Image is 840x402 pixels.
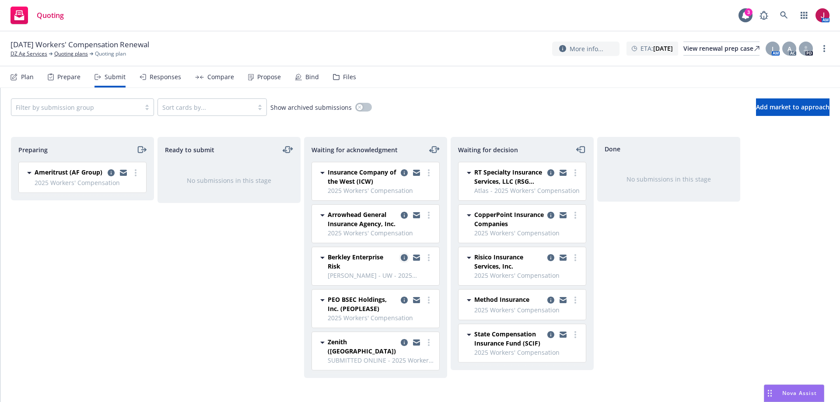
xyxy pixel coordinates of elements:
a: copy logging email [399,168,409,178]
a: copy logging email [411,337,422,348]
a: Quoting [7,3,67,28]
span: 2025 Workers' Compensation [474,228,581,238]
a: copy logging email [399,295,409,305]
a: copy logging email [118,168,129,178]
span: 2025 Workers' Compensation [474,348,581,357]
button: Nova Assist [764,385,824,402]
div: View renewal prep case [683,42,759,55]
button: Add market to approach [756,98,829,116]
a: more [130,168,141,178]
span: Add market to approach [756,103,829,111]
span: 2025 Workers' Compensation [328,313,434,322]
a: copy logging email [546,210,556,220]
a: copy logging email [558,252,568,263]
span: 2025 Workers' Compensation [474,305,581,315]
a: more [570,210,581,220]
a: View renewal prep case [683,42,759,56]
span: Atlas - 2025 Workers' Compensation [474,186,581,195]
a: more [570,329,581,340]
img: photo [815,8,829,22]
a: copy logging email [558,295,568,305]
a: copy logging email [546,329,556,340]
div: Submit [105,73,126,80]
span: Waiting for acknowledgment [311,145,398,154]
span: PEO BSEC Holdings, Inc. (PEOPLEASE) [328,295,397,313]
strong: [DATE] [653,44,673,52]
a: moveLeftRight [429,144,440,155]
a: more [570,252,581,263]
span: SUBMITTED ONLINE - 2025 Workers' Compensation [328,356,434,365]
span: Show archived submissions [270,103,352,112]
div: Responses [150,73,181,80]
div: Plan [21,73,34,80]
div: Propose [257,73,281,80]
div: Drag to move [764,385,775,402]
span: Quoting plan [95,50,126,58]
span: Ready to submit [165,145,214,154]
span: Zenith ([GEOGRAPHIC_DATA]) [328,337,397,356]
span: Waiting for decision [458,145,518,154]
button: More info... [552,42,619,56]
span: Method Insurance [474,295,529,304]
a: copy logging email [399,210,409,220]
span: Berkley Enterprise Risk [328,252,397,271]
div: Bind [305,73,319,80]
a: copy logging email [106,168,116,178]
div: Prepare [57,73,80,80]
a: copy logging email [399,252,409,263]
span: Done [605,144,620,154]
a: copy logging email [411,168,422,178]
div: 3 [745,8,752,16]
a: more [423,295,434,305]
div: Compare [207,73,234,80]
span: 2025 Workers' Compensation [474,271,581,280]
div: No submissions in this stage [172,176,286,185]
span: Nova Assist [782,389,817,397]
a: Quoting plans [54,50,88,58]
a: copy logging email [411,295,422,305]
a: copy logging email [546,295,556,305]
a: copy logging email [558,329,568,340]
a: copy logging email [399,337,409,348]
span: 2025 Workers' Compensation [35,178,141,187]
span: J [772,44,773,53]
a: copy logging email [558,210,568,220]
a: more [423,210,434,220]
span: Ameritrust (AF Group) [35,168,102,177]
a: more [423,168,434,178]
a: more [423,252,434,263]
a: copy logging email [546,252,556,263]
span: State Compensation Insurance Fund (SCIF) [474,329,544,348]
span: Insurance Company of the West (ICW) [328,168,397,186]
div: No submissions in this stage [612,175,726,184]
span: ETA : [640,44,673,53]
a: Switch app [795,7,813,24]
span: Risico Insurance Services, Inc. [474,252,544,271]
div: Files [343,73,356,80]
a: more [570,168,581,178]
span: RT Specialty Insurance Services, LLC (RSG Specialty, LLC) [474,168,544,186]
span: Preparing [18,145,48,154]
a: Report a Bug [755,7,773,24]
span: 2025 Workers' Compensation [328,186,434,195]
a: copy logging email [411,210,422,220]
a: moveRight [136,144,147,155]
a: copy logging email [546,168,556,178]
span: More info... [570,44,603,53]
span: [DATE] Workers' Compensation Renewal [10,39,149,50]
span: [PERSON_NAME] - UW - 2025 Workers' Compensation [328,271,434,280]
span: 2025 Workers' Compensation [328,228,434,238]
a: more [423,337,434,348]
a: moveLeftRight [283,144,293,155]
a: moveLeft [576,144,586,155]
span: CopperPoint Insurance Companies [474,210,544,228]
a: copy logging email [411,252,422,263]
span: A [787,44,791,53]
span: Quoting [37,12,64,19]
a: more [570,295,581,305]
a: Search [775,7,793,24]
a: DZ Ag Services [10,50,47,58]
a: more [819,43,829,54]
a: copy logging email [558,168,568,178]
span: Arrowhead General Insurance Agency, Inc. [328,210,397,228]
